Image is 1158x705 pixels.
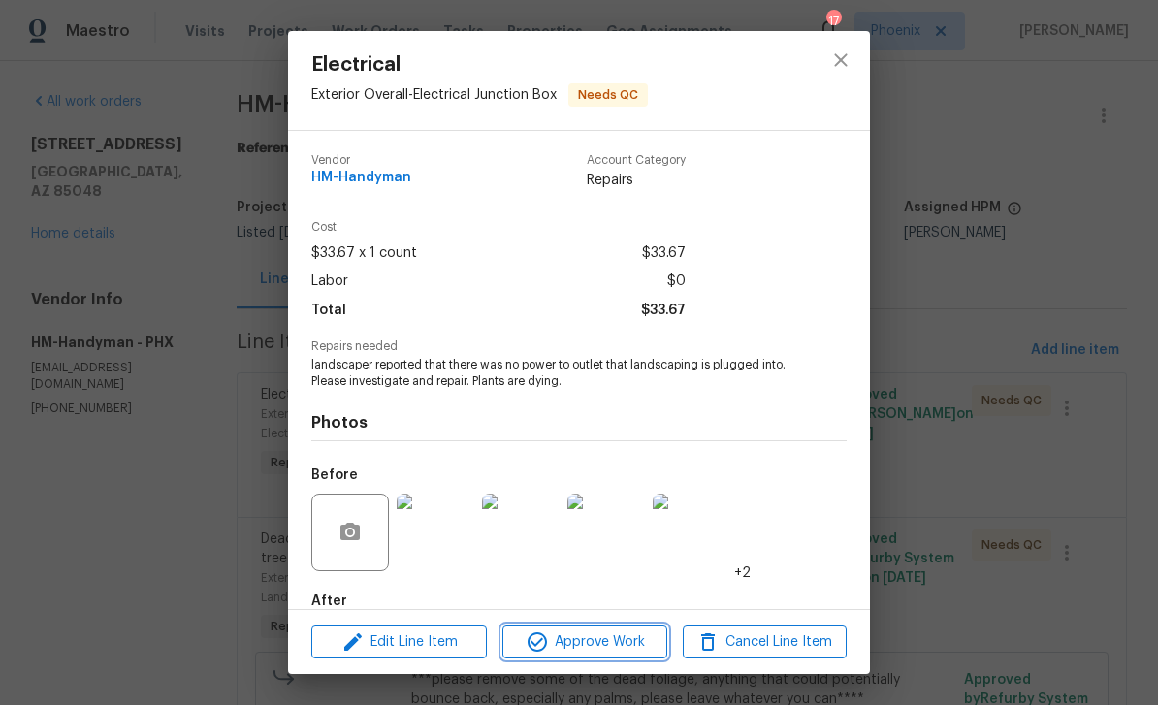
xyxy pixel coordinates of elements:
span: Account Category [587,154,686,167]
button: Approve Work [502,625,666,659]
span: +2 [734,563,751,583]
button: close [818,37,864,83]
span: Electrical [311,54,648,76]
span: Vendor [311,154,411,167]
h5: After [311,594,347,608]
span: $33.67 [641,297,686,325]
span: Repairs needed [311,340,847,353]
h4: Photos [311,413,847,433]
span: $33.67 x 1 count [311,240,417,268]
span: Cancel Line Item [689,630,841,655]
span: Total [311,297,346,325]
button: Cancel Line Item [683,625,847,659]
span: Approve Work [508,630,660,655]
span: Needs QC [570,85,646,105]
span: HM-Handyman [311,171,411,185]
span: $0 [667,268,686,296]
span: Edit Line Item [317,630,481,655]
span: Labor [311,268,348,296]
button: Edit Line Item [311,625,487,659]
span: Exterior Overall - Electrical Junction Box [311,88,557,102]
span: Repairs [587,171,686,190]
span: landscaper reported that there was no power to outlet that landscaping is plugged into. Please in... [311,357,793,390]
h5: Before [311,468,358,482]
span: $33.67 [642,240,686,268]
div: 17 [826,12,840,31]
span: Cost [311,221,686,234]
